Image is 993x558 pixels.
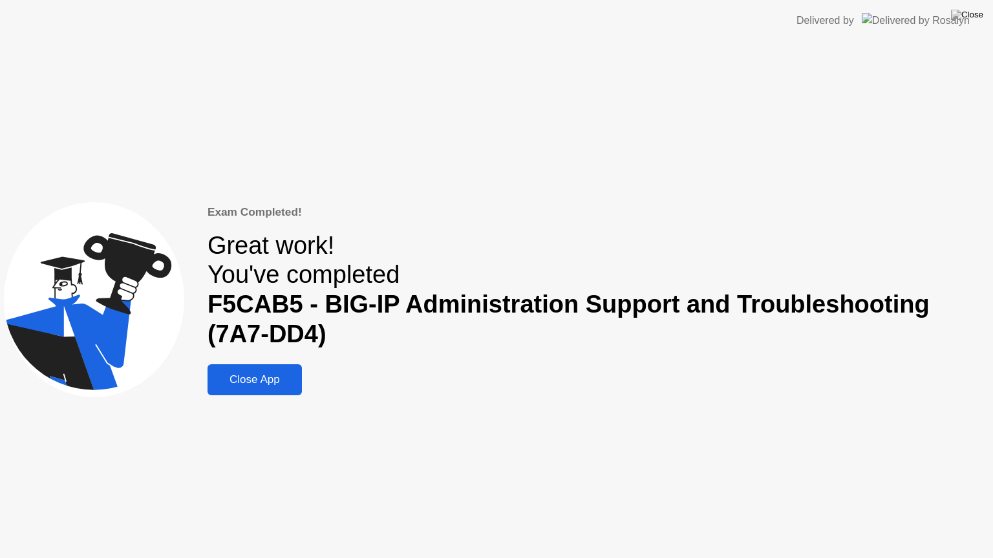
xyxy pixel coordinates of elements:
div: Exam Completed! [208,204,989,221]
div: Delivered by [796,13,854,28]
img: Close [951,10,983,20]
b: F5CAB5 - BIG-IP Administration Support and Troubleshooting (7A7-DD4) [208,291,930,347]
button: Close App [208,364,302,395]
img: Delivered by Rosalyn [862,13,970,28]
div: Great work! You've completed [208,231,989,349]
div: Close App [211,373,298,386]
